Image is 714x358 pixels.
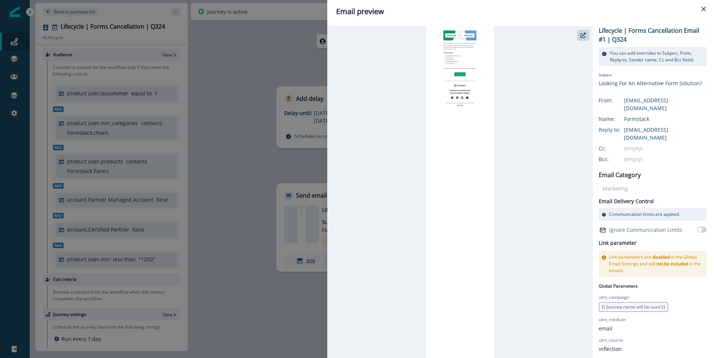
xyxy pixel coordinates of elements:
[599,325,612,332] p: email
[599,337,623,343] p: utm_source
[599,126,636,134] div: Reply to:
[698,3,710,15] button: Close
[624,126,707,141] div: [EMAIL_ADDRESS][DOMAIN_NAME]
[599,72,702,79] p: Subject
[602,304,665,310] span: {{ Journey name will be used }}
[336,6,705,17] div: Email preview
[610,50,704,63] p: You can add overrides to Subject, From, Reply-to, Sender name, Cc and Bcc fields
[624,155,707,163] div: (empty)
[624,115,707,123] div: Formstack
[599,294,629,301] p: utm_campaign
[599,79,702,87] div: Looking For An Alternative Form Solution?
[609,254,704,274] p: Link parameters are in the Global Email Settings and will in the emails.
[599,281,638,290] p: Global Parameters
[599,155,636,163] div: Bcc:
[652,254,670,260] span: disabled
[599,345,622,353] p: inflection
[599,144,636,152] div: Cc:
[599,239,637,248] h2: Link parameter
[599,115,636,123] div: Name:
[599,26,707,44] p: Lifecycle | Forms Cancellation Email #1 | Q324
[656,260,688,267] span: not be included
[426,26,494,358] img: email asset unavailable
[624,144,707,152] div: (empty)
[599,316,626,323] p: utm_medium
[624,96,707,112] div: [EMAIL_ADDRESS][DOMAIN_NAME]
[599,96,636,104] div: From:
